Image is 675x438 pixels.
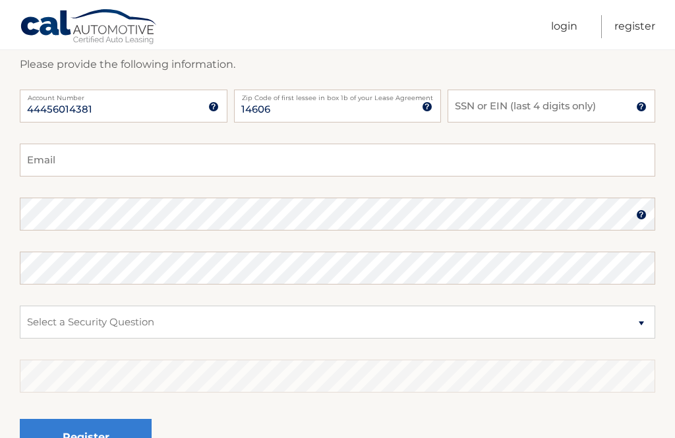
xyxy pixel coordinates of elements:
[208,101,219,112] img: tooltip.svg
[234,90,442,123] input: Zip Code
[551,15,577,38] a: Login
[20,90,227,123] input: Account Number
[636,101,647,112] img: tooltip.svg
[234,90,442,100] label: Zip Code of first lessee in box 1b of your Lease Agreement
[20,144,655,177] input: Email
[20,90,227,100] label: Account Number
[636,209,647,220] img: tooltip.svg
[20,9,158,47] a: Cal Automotive
[614,15,655,38] a: Register
[422,101,432,112] img: tooltip.svg
[448,90,655,123] input: SSN or EIN (last 4 digits only)
[20,55,655,74] p: Please provide the following information.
